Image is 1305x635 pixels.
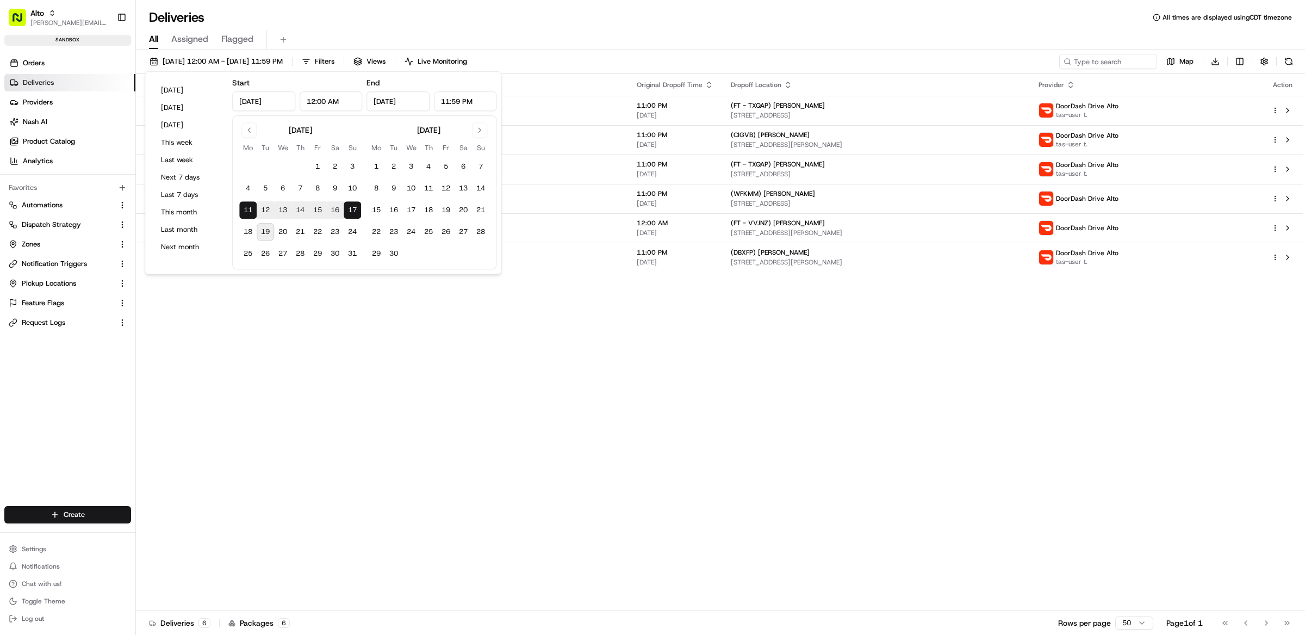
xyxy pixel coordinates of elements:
[437,223,455,241] button: 26
[1056,257,1118,266] span: tas-user t.
[326,158,344,175] button: 2
[420,223,437,241] button: 25
[156,222,221,237] button: Last month
[1056,169,1118,178] span: tas-user t.
[309,223,326,241] button: 22
[9,298,114,308] a: Feature Flags
[731,160,825,169] span: (FT - TXQAP) [PERSON_NAME]
[28,70,179,82] input: Clear
[289,125,312,135] div: [DATE]
[239,201,257,219] button: 11
[385,223,402,241] button: 23
[731,131,810,139] span: (CIGVB) [PERSON_NAME]
[437,142,455,153] th: Friday
[22,239,40,249] span: Zones
[4,113,135,131] a: Nash AI
[11,104,30,124] img: 1736555255976-a54dd68f-1ca7-489b-9aae-adbdc363a1c4
[637,160,713,169] span: 11:00 PM
[4,541,131,557] button: Settings
[198,618,210,628] div: 6
[30,8,44,19] span: Alto
[232,78,250,88] label: Start
[637,199,713,208] span: [DATE]
[9,220,114,230] a: Dispatch Strategy
[1039,162,1053,176] img: doordash_logo_red.png
[156,239,221,255] button: Next month
[88,239,179,258] a: 💻API Documentation
[9,239,114,249] a: Zones
[297,54,339,69] button: Filters
[23,156,53,166] span: Analytics
[241,122,257,138] button: Go to previous month
[228,618,290,628] div: Packages
[309,142,326,153] th: Friday
[402,180,420,197] button: 10
[22,614,44,623] span: Log out
[145,54,288,69] button: [DATE] 12:00 AM - [DATE] 11:59 PM
[1056,131,1118,140] span: DoorDash Drive Alto
[22,562,60,571] span: Notifications
[1179,57,1194,66] span: Map
[22,259,87,269] span: Notification Triggers
[344,201,361,219] button: 17
[274,223,291,241] button: 20
[472,122,487,138] button: Go to next month
[4,133,135,150] a: Product Catalog
[149,33,158,46] span: All
[90,169,94,177] span: •
[239,142,257,153] th: Monday
[9,318,114,328] a: Request Logs
[11,158,28,176] img: Tiffany Volk
[344,223,361,241] button: 24
[731,111,1021,120] span: [STREET_ADDRESS]
[326,223,344,241] button: 23
[1163,13,1292,22] span: All times are displayed using CDT timezone
[77,269,132,278] a: Powered byPylon
[455,180,472,197] button: 13
[257,180,274,197] button: 5
[326,142,344,153] th: Saturday
[368,180,385,197] button: 8
[1039,192,1053,206] img: doordash_logo_red.png
[156,205,221,220] button: This month
[1039,133,1053,147] img: doordash_logo_red.png
[156,187,221,202] button: Last 7 days
[326,180,344,197] button: 9
[309,201,326,219] button: 15
[257,201,274,219] button: 12
[731,258,1021,267] span: [STREET_ADDRESS][PERSON_NAME]
[1039,103,1053,118] img: doordash_logo_red.png
[239,180,257,197] button: 4
[9,279,114,288] a: Pickup Locations
[96,198,119,207] span: [DATE]
[4,94,135,111] a: Providers
[637,111,713,120] span: [DATE]
[418,57,467,66] span: Live Monitoring
[149,9,204,26] h1: Deliveries
[309,245,326,262] button: 29
[34,169,88,177] span: [PERSON_NAME]
[402,201,420,219] button: 17
[385,201,402,219] button: 16
[344,142,361,153] th: Sunday
[257,245,274,262] button: 26
[368,223,385,241] button: 22
[23,137,75,146] span: Product Catalog
[1056,140,1118,149] span: tas-user t.
[96,169,119,177] span: [DATE]
[1056,102,1118,110] span: DoorDash Drive Alto
[156,100,221,115] button: [DATE]
[4,314,131,331] button: Request Logs
[22,243,83,254] span: Knowledge Base
[239,223,257,241] button: 18
[1039,81,1064,89] span: Provider
[1039,221,1053,235] img: doordash_logo_red.png
[368,201,385,219] button: 15
[11,188,28,205] img: Ami Wang
[171,33,208,46] span: Assigned
[637,131,713,139] span: 11:00 PM
[4,594,131,609] button: Toggle Theme
[385,142,402,153] th: Tuesday
[4,54,135,72] a: Orders
[4,611,131,626] button: Log out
